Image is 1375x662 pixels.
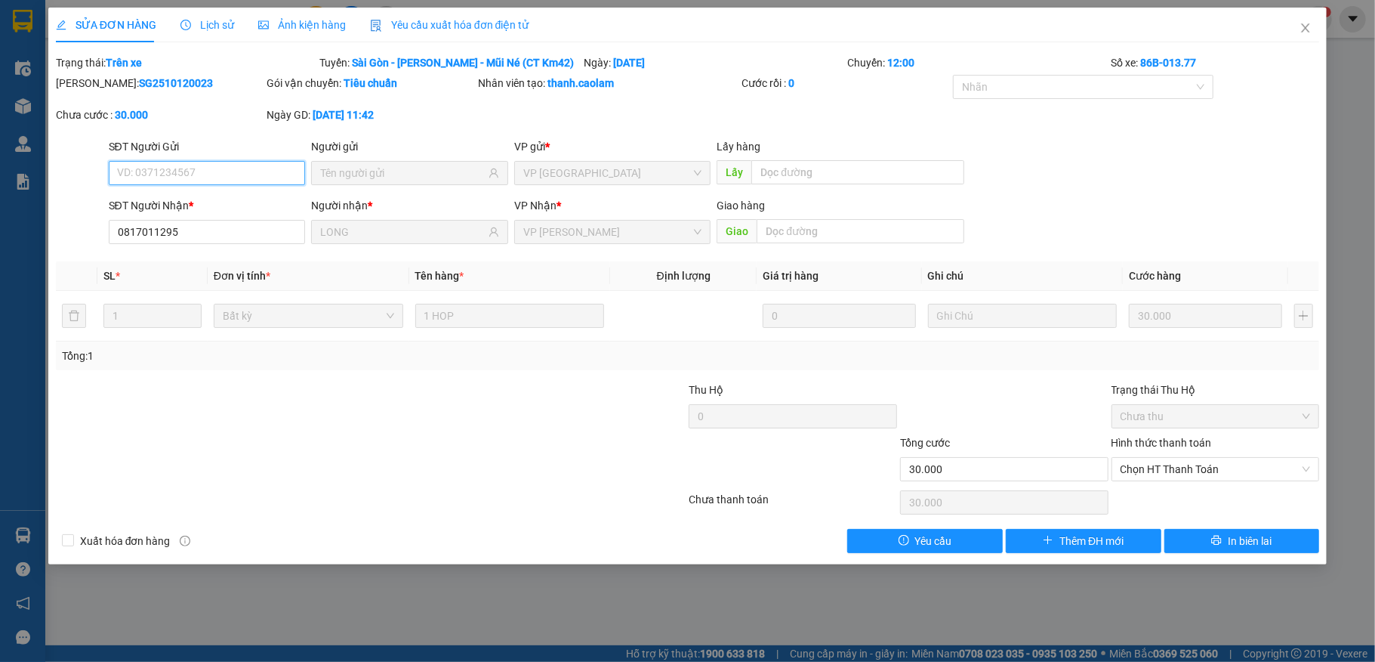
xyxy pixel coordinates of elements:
div: Cước rồi : [741,75,950,91]
b: 30.000 [115,109,148,121]
span: In biên lai [1228,533,1272,549]
b: [DATE] 11:42 [313,109,374,121]
span: Yêu cầu xuất hóa đơn điện tử [370,19,529,31]
span: edit [56,20,66,30]
span: Ảnh kiện hàng [258,19,346,31]
div: Nhân viên tạo: [478,75,738,91]
b: thanh.caolam [547,77,614,89]
span: Tên hàng [415,270,464,282]
button: delete [62,304,86,328]
span: Lịch sử [180,19,234,31]
span: info-circle [180,536,190,546]
img: icon [370,20,382,32]
div: Tuyến: [318,54,581,71]
span: Chọn HT Thanh Toán [1121,458,1311,481]
span: exclamation-circle [899,535,909,547]
div: SĐT Người Nhận [109,197,306,214]
input: Ghi Chú [928,304,1118,328]
div: Chưa thanh toán [687,491,899,518]
b: Sài Gòn - [PERSON_NAME] - Mũi Né (CT Km42) [352,57,574,69]
span: Cước hàng [1129,270,1181,282]
div: Trạng thái: [54,54,318,71]
input: 0 [763,304,915,328]
div: Trạng thái Thu Hộ [1111,382,1320,398]
span: Thu Hộ [689,384,723,396]
div: Số xe: [1110,54,1321,71]
span: printer [1211,535,1222,547]
button: printerIn biên lai [1164,529,1320,553]
span: VP Phan Thiết [523,221,702,243]
input: VD: Bàn, Ghế [415,304,605,328]
button: plus [1294,304,1314,328]
div: Ngày: [582,54,846,71]
span: VP Nhận [514,200,556,212]
button: Close [1284,8,1327,50]
b: 86B-013.77 [1141,57,1197,69]
span: user [489,227,499,237]
b: Trên xe [106,57,142,69]
span: user [489,168,499,178]
span: close [1299,22,1312,34]
b: [DATE] [613,57,645,69]
div: [PERSON_NAME]: [56,75,264,91]
input: Tên người gửi [320,165,486,181]
div: Chưa cước : [56,107,264,123]
div: Chuyến: [846,54,1109,71]
b: 12:00 [887,57,914,69]
span: Lấy [717,160,751,184]
input: Dọc đường [751,160,964,184]
div: Gói vận chuyển: [267,75,475,91]
input: 0 [1129,304,1281,328]
b: 0 [788,77,794,89]
span: Xuất hóa đơn hàng [74,533,177,549]
div: SĐT Người Gửi [109,138,306,155]
span: Thêm ĐH mới [1059,533,1124,549]
b: SG2510120023 [139,77,213,89]
th: Ghi chú [922,261,1124,291]
label: Hình thức thanh toán [1111,437,1212,449]
div: Tổng: 1 [62,348,532,364]
div: Người nhận [311,197,508,214]
span: Bất kỳ [223,305,394,327]
span: Chưa thu [1121,405,1311,428]
span: clock-circle [180,20,191,30]
b: Tiêu chuẩn [344,77,397,89]
span: Định lượng [657,270,711,282]
button: exclamation-circleYêu cầu [847,529,1003,553]
input: Dọc đường [757,219,964,243]
span: Đơn vị tính [214,270,270,282]
span: Tổng cước [900,437,950,449]
span: Giao [717,219,757,243]
span: Giao hàng [717,200,765,212]
span: SỬA ĐƠN HÀNG [56,19,156,31]
button: plusThêm ĐH mới [1006,529,1161,553]
span: Lấy hàng [717,141,760,153]
span: picture [258,20,269,30]
span: Yêu cầu [915,533,952,549]
input: Tên người nhận [320,224,486,240]
span: plus [1043,535,1053,547]
div: VP gửi [514,138,711,155]
div: Ngày GD: [267,107,475,123]
span: Giá trị hàng [763,270,819,282]
div: Người gửi [311,138,508,155]
span: VP Sài Gòn [523,162,702,184]
span: SL [103,270,116,282]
